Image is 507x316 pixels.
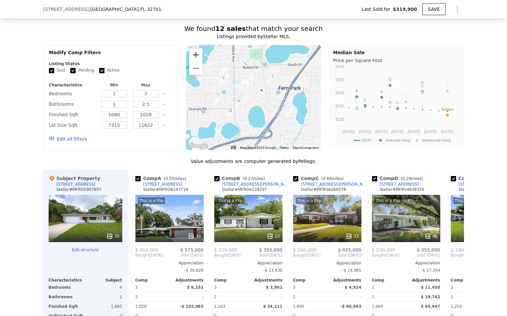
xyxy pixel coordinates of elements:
div: 1,485 [87,302,122,311]
div: - [250,292,283,302]
text: Subject [441,107,453,111]
div: [DATE] [135,253,163,258]
span: $ 229,900 [214,247,238,253]
div: Modify Comp Filters [49,49,173,61]
div: Comp C [293,175,347,182]
button: Clear [163,93,166,95]
div: [STREET_ADDRESS] [459,182,498,187]
div: 812 Grandview Ave [239,79,246,90]
label: Sold [49,68,65,73]
div: Comp [293,278,327,283]
a: Report a map error [293,146,319,149]
div: Stellar # MFRO6228207 [222,187,267,192]
div: Comp [451,278,485,283]
span: 0.29 [402,176,411,181]
div: - [329,292,361,302]
text: [DATE] [407,129,420,134]
div: 4 [87,283,122,292]
div: Stellar # MFRO6260576 [301,187,346,192]
span: ( miles) [161,176,189,181]
span: Last Sold for [361,6,393,12]
div: We found that match your search [43,24,464,33]
div: Max [131,82,160,88]
text: $400 [335,64,344,69]
span: 1,080 [372,304,383,309]
text: [DATE] [424,129,437,134]
svg: A chart. [333,65,460,147]
div: 30 [188,233,201,239]
span: $ 355,000 [259,247,282,253]
span: 0.69 [323,176,332,181]
span: -$ 13,430 [264,268,283,273]
span: -$ 60,943 [340,304,361,309]
span: -$ 19,361 [342,268,361,273]
a: [STREET_ADDRESS][PERSON_NAME] [293,182,369,187]
div: This is a Flip [217,197,244,204]
text: 32701 [362,138,372,143]
text: [DATE] [342,129,355,134]
text: L [389,95,391,99]
span: $ 410,000 [135,247,159,253]
div: [STREET_ADDRESS] [143,182,182,187]
div: 31 [106,233,119,239]
a: [STREET_ADDRESS] [451,182,498,187]
div: Finished Sqft [49,110,97,119]
div: [STREET_ADDRESS] [380,182,419,187]
div: Comp [372,278,406,283]
text: $200 [335,117,344,122]
span: , [GEOGRAPHIC_DATA] [89,6,161,12]
text: [DATE] [441,129,453,134]
button: Zoom in [189,48,202,61]
div: Bathrooms [49,100,97,109]
img: Google [188,142,209,150]
div: Characteristics [49,82,97,88]
div: Listing Status [49,61,173,66]
span: , FL 32701 [139,7,161,12]
span: $ 230,000 [372,247,395,253]
div: Listings provided by Stellar MLS . [43,33,464,40]
div: Appreciation [372,260,440,266]
span: Bought [372,253,386,258]
span: -$ 30,829 [185,268,204,273]
div: - [171,292,204,302]
div: Value adjustments are computer generated by Pellego . [43,158,464,165]
div: Bedrooms [49,283,84,292]
text: G [421,85,424,89]
span: $ 6,151 [187,285,203,290]
div: Bathrooms [49,292,84,302]
span: $ 4,924 [345,285,361,290]
input: Sold [49,68,54,73]
text: J [446,83,448,87]
span: ( miles) [240,176,268,181]
div: This is a Flip [138,197,165,204]
span: Sold [DATE] [320,253,361,258]
text: [DATE] [391,129,403,134]
div: 145 Roosevelt Pl [235,98,242,109]
strong: 12 sales [215,25,246,33]
text: D [389,78,391,81]
span: 2,028 [135,304,147,309]
span: $ 19,742 [421,295,440,299]
div: 2 [135,292,168,302]
input: Active [99,68,104,73]
div: 2 [214,292,247,302]
div: [STREET_ADDRESS][PERSON_NAME] [301,182,369,187]
div: Subject [85,278,122,283]
div: Adjustments [406,278,440,283]
button: Keyboard shortcuts [231,146,236,149]
div: Appreciation [135,260,204,266]
div: 233 Summerwood Trl [286,107,293,118]
div: 616 Ellsworth St [219,67,227,78]
span: 1,890 [293,304,304,309]
div: Lot Size Sqft [49,121,97,130]
span: 3 [293,285,296,290]
button: Clear [163,124,166,127]
span: $ 3,861 [266,285,282,290]
input: Pending [70,68,76,73]
button: Clear [163,103,166,106]
div: 1 [372,292,405,302]
span: Bought [135,253,150,258]
span: -$ 17,354 [421,268,440,273]
div: 817 Meiner Blvd [258,87,265,98]
div: Stellar # MFRV4939326 [380,187,424,192]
